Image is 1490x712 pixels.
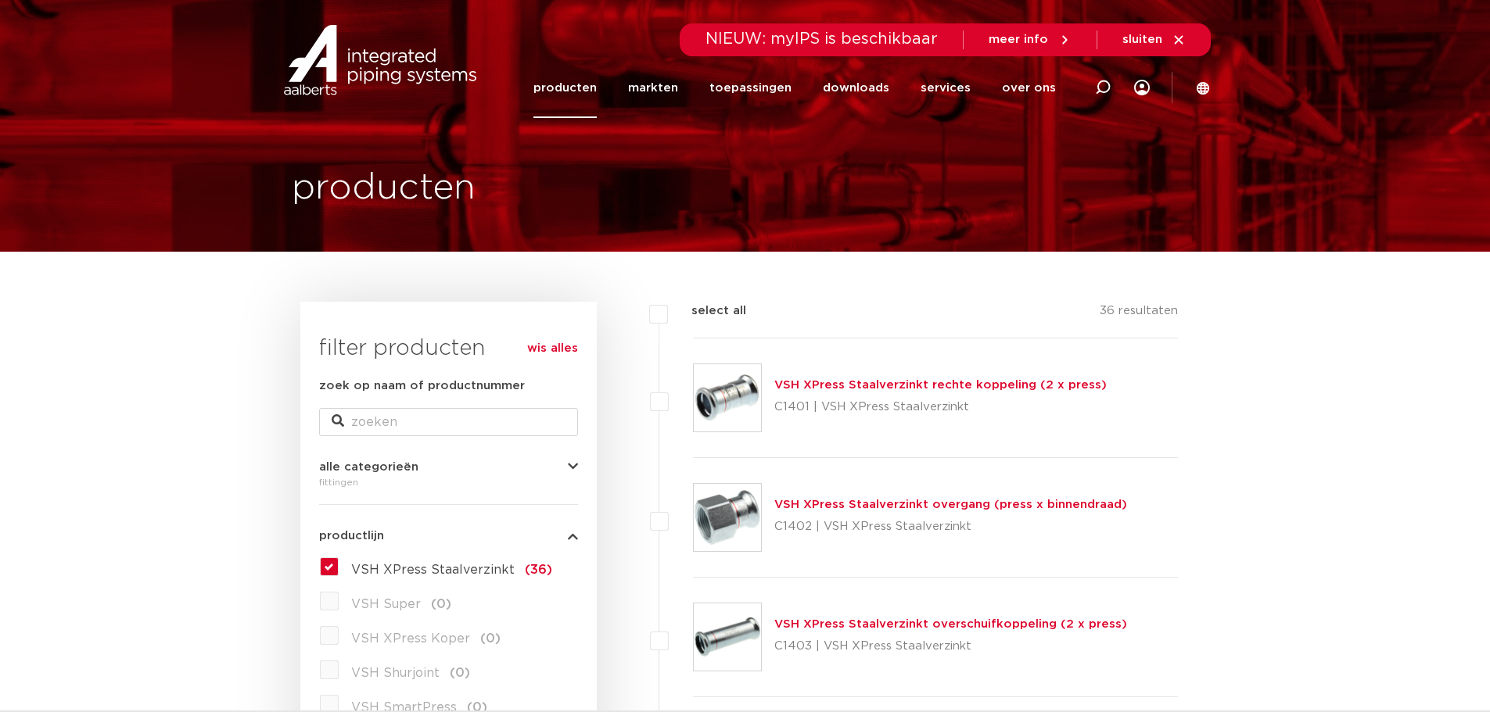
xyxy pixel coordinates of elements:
[668,302,746,320] label: select all
[694,364,761,431] img: Thumbnail for VSH XPress Staalverzinkt rechte koppeling (2 x press)
[351,564,515,576] span: VSH XPress Staalverzinkt
[694,484,761,551] img: Thumbnail for VSH XPress Staalverzinkt overgang (press x binnendraad)
[351,667,440,679] span: VSH Shurjoint
[319,333,578,364] h3: filter producten
[921,58,971,118] a: services
[319,530,578,542] button: productlijn
[989,33,1072,47] a: meer info
[351,598,421,610] span: VSH Super
[628,58,678,118] a: markten
[450,667,470,679] span: (0)
[527,339,578,358] a: wis alles
[823,58,889,118] a: downloads
[431,598,451,610] span: (0)
[1122,34,1162,45] span: sluiten
[319,377,525,395] label: zoek op naam of productnummer
[774,514,1127,539] p: C1402 | VSH XPress Staalverzinkt
[319,461,418,473] span: alle categorieën
[1122,33,1186,47] a: sluiten
[1002,58,1056,118] a: over ons
[319,461,578,473] button: alle categorieën
[774,634,1127,659] p: C1403 | VSH XPress Staalverzinkt
[774,379,1107,391] a: VSH XPress Staalverzinkt rechte koppeling (2 x press)
[292,163,476,213] h1: producten
[989,34,1048,45] span: meer info
[533,58,1056,118] nav: Menu
[351,632,470,645] span: VSH XPress Koper
[774,395,1107,420] p: C1401 | VSH XPress Staalverzinkt
[694,603,761,671] img: Thumbnail for VSH XPress Staalverzinkt overschuifkoppeling (2 x press)
[480,632,501,645] span: (0)
[533,58,597,118] a: producten
[319,473,578,492] div: fittingen
[319,408,578,436] input: zoeken
[709,58,792,118] a: toepassingen
[706,31,938,47] span: NIEUW: myIPS is beschikbaar
[319,530,384,542] span: productlijn
[774,618,1127,630] a: VSH XPress Staalverzinkt overschuifkoppeling (2 x press)
[774,499,1127,510] a: VSH XPress Staalverzinkt overgang (press x binnendraad)
[525,564,552,576] span: (36)
[1100,302,1178,326] p: 36 resultaten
